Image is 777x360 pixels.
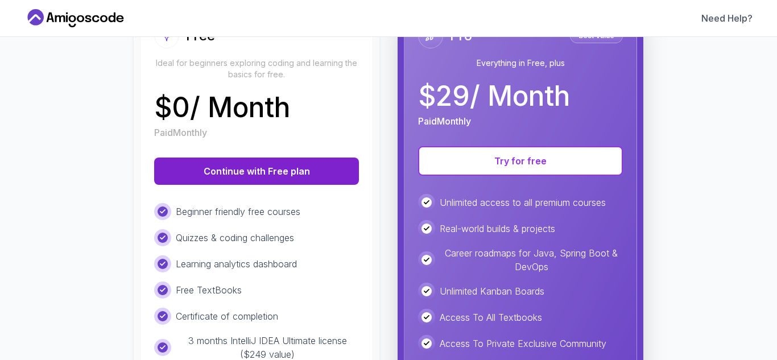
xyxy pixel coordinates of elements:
p: Everything in Free, plus [418,57,623,69]
button: Try for free [418,146,623,176]
p: Free TextBooks [176,283,242,297]
p: $ 0 / Month [154,94,290,121]
p: Quizzes & coding challenges [176,231,294,245]
p: Beginner friendly free courses [176,205,300,218]
a: Need Help? [701,11,753,25]
p: Access To All Textbooks [440,311,542,324]
p: $ 29 / Month [418,82,570,110]
p: Paid Monthly [154,126,207,139]
p: Unlimited access to all premium courses [440,196,606,209]
p: Access To Private Exclusive Community [440,337,606,350]
p: Learning analytics dashboard [176,257,297,271]
p: Unlimited Kanban Boards [440,284,544,298]
p: Ideal for beginners exploring coding and learning the basics for free. [154,57,359,80]
p: Career roadmaps for Java, Spring Boot & DevOps [440,246,623,274]
p: Paid Monthly [418,114,471,128]
p: Certificate of completion [176,309,278,323]
p: Real-world builds & projects [440,222,555,235]
button: Continue with Free plan [154,158,359,185]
